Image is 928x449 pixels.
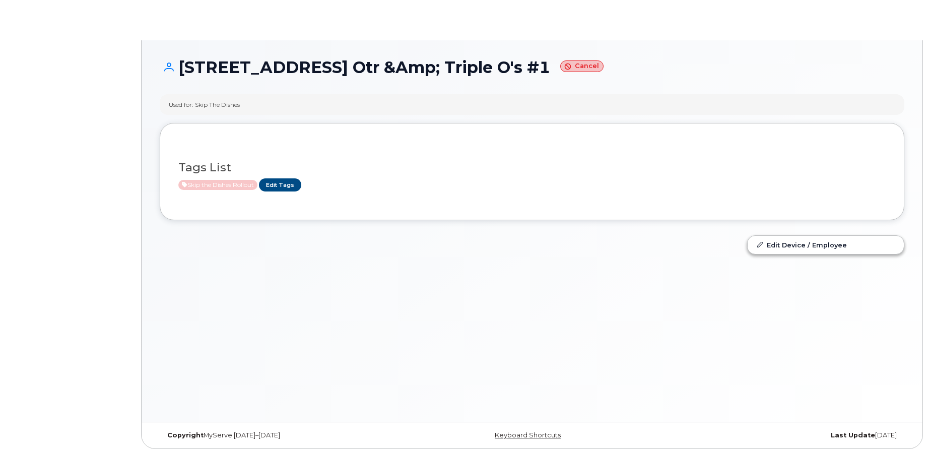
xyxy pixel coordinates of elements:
[831,431,875,439] strong: Last Update
[495,431,561,439] a: Keyboard Shortcuts
[178,180,257,190] span: Active
[560,60,604,72] small: Cancel
[656,431,904,439] div: [DATE]
[178,161,886,174] h3: Tags List
[160,431,408,439] div: MyServe [DATE]–[DATE]
[167,431,204,439] strong: Copyright
[748,236,904,254] a: Edit Device / Employee
[160,58,904,76] h1: [STREET_ADDRESS] Otr &Amp; Triple O's #1
[169,100,240,109] div: Used for: Skip The Dishes
[259,178,301,191] a: Edit Tags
